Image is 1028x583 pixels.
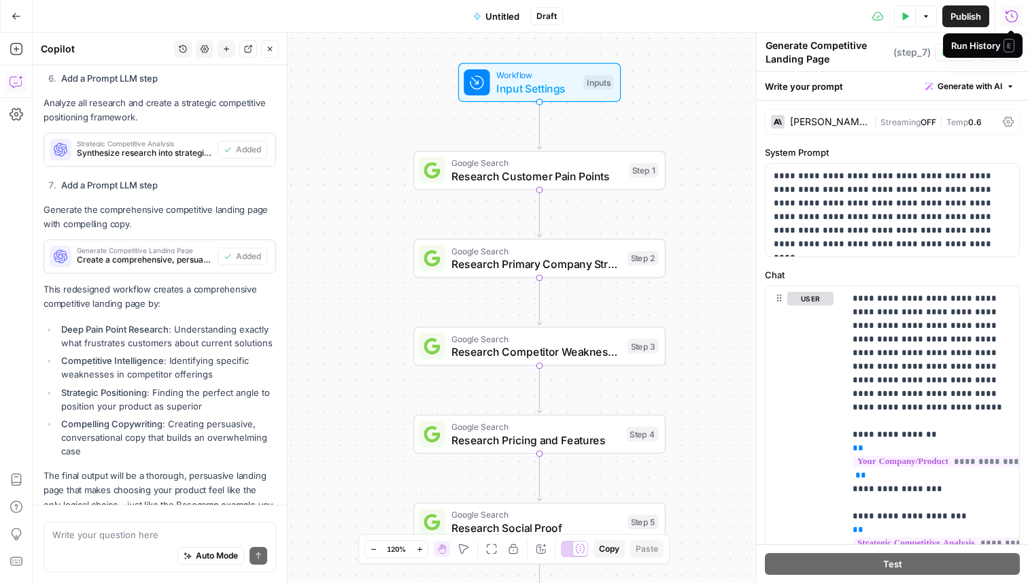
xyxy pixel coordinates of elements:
[61,387,147,398] strong: Strategic Positioning
[628,515,658,530] div: Step 5
[583,75,613,90] div: Inputs
[451,508,621,521] span: Google Search
[968,117,982,127] span: 0.6
[451,156,622,169] span: Google Search
[935,44,976,61] button: Test
[413,151,666,190] div: Google SearchResearch Customer Pain PointsStep 1
[413,63,666,101] div: WorkflowInput SettingsInputs
[451,520,621,536] span: Research Social Proof
[942,5,989,27] button: Publish
[451,256,621,272] span: Research Primary Company Strengths
[58,386,276,413] li: : Finding the perfect angle to position your product as superior
[921,117,936,127] span: OFF
[630,540,664,558] button: Paste
[628,251,658,266] div: Step 2
[465,5,528,27] button: Untitled
[537,366,542,413] g: Edge from step_3 to step_4
[41,42,170,56] div: Copilot
[77,147,212,159] span: Synthesize research into strategic insights for competitive positioning and messaging
[77,247,212,254] span: Generate Competitive Landing Page
[61,324,169,335] strong: Deep Pain Point Research
[485,10,519,23] span: Untitled
[61,355,164,366] strong: Competitive Intelligence
[946,117,968,127] span: Temp
[451,168,622,184] span: Research Customer Pain Points
[451,244,621,257] span: Google Search
[790,117,868,127] div: [PERSON_NAME] 4
[413,327,666,365] div: Google SearchResearch Competitor WeaknessesStep 3
[44,203,276,231] p: Generate the comprehensive competitive landing page with compelling copy.
[236,144,261,156] span: Added
[628,339,658,354] div: Step 3
[236,250,261,263] span: Added
[496,69,577,82] span: Workflow
[950,10,981,23] span: Publish
[496,80,577,97] span: Input Settings
[58,417,276,458] li: : Creating persuasive, conversational copy that builds an overwhelming case
[451,420,620,433] span: Google Search
[413,239,666,278] div: Google SearchResearch Primary Company StrengthsStep 2
[58,354,276,381] li: : Identifying specific weaknesses in competitor offerings
[766,39,890,66] textarea: Generate Competitive Landing Page
[936,114,946,128] span: |
[77,140,212,147] span: Strategic Competitive Analysis
[218,141,267,159] button: Added
[537,278,542,324] g: Edge from step_2 to step_3
[44,282,276,311] p: This redesigned workflow creates a comprehensive competitive landing page by:
[413,414,666,453] div: Google SearchResearch Pricing and FeaturesStep 4
[880,117,921,127] span: Streaming
[537,102,542,149] g: Edge from start to step_1
[757,72,1028,100] div: Write your prompt
[387,544,406,554] span: 120%
[594,540,625,558] button: Copy
[765,553,1020,575] button: Test
[636,543,658,555] span: Paste
[874,114,880,128] span: |
[44,469,276,527] p: The final output will be a thorough, persuasive landing page that makes choosing your product fee...
[196,550,238,562] span: Auto Mode
[599,543,619,555] span: Copy
[787,292,834,305] button: user
[765,268,1020,282] label: Chat
[44,96,276,124] p: Analyze all research and create a strategic competitive positioning framework.
[61,418,162,429] strong: Compelling Copywriting
[537,454,542,501] g: Edge from step_4 to step_5
[61,73,158,84] strong: Add a Prompt LLM step
[61,180,158,190] strong: Add a Prompt LLM step
[765,146,1020,159] label: System Prompt
[58,322,276,350] li: : Understanding exactly what frustrates customers about current solutions
[938,80,1002,93] span: Generate with AI
[218,248,267,265] button: Added
[536,10,557,22] span: Draft
[883,557,902,571] span: Test
[953,46,970,59] span: Test
[537,190,542,237] g: Edge from step_1 to step_2
[451,344,621,360] span: Research Competitor Weaknesses
[413,503,666,542] div: Google SearchResearch Social ProofStep 5
[451,432,620,448] span: Research Pricing and Features
[451,333,621,346] span: Google Search
[177,547,244,565] button: Auto Mode
[920,78,1020,95] button: Generate with AI
[77,254,212,266] span: Create a comprehensive, persuasive competitive landing page that positions the product as clearly...
[629,163,658,178] div: Step 1
[893,46,931,59] span: ( step_7 )
[627,427,659,442] div: Step 4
